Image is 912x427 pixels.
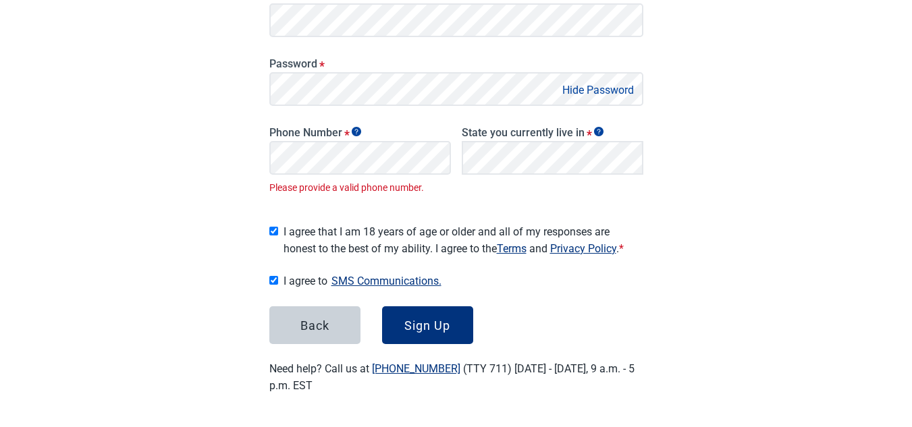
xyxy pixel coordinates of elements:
[327,272,446,290] button: Show SMS communications details
[382,306,473,344] button: Sign Up
[269,126,451,139] label: Phone Number
[497,242,527,255] a: Read our Terms of Service
[284,223,643,257] span: I agree that I am 18 years of age or older and all of my responses are honest to the best of my a...
[269,362,635,392] label: Need help? Call us at (TTY 711) [DATE] - [DATE], 9 a.m. - 5 p.m. EST
[269,306,360,344] button: Back
[300,318,329,332] div: Back
[284,272,643,290] span: I agree to
[269,180,451,195] span: Please provide a valid phone number.
[352,127,361,136] span: Show tooltip
[558,81,638,99] button: Hide Password
[404,318,450,332] div: Sign Up
[594,127,603,136] span: Show tooltip
[372,362,460,375] a: [PHONE_NUMBER]
[269,57,643,70] label: Password
[550,242,616,255] a: Read our Privacy Policy
[462,126,643,139] label: State you currently live in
